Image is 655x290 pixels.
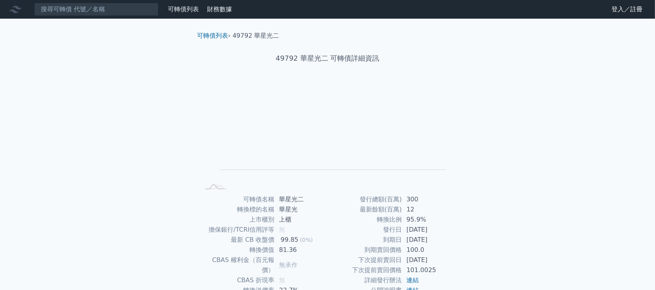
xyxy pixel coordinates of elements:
td: CBAS 權利金（百元報價） [200,255,274,275]
a: 可轉債列表 [197,32,228,39]
td: 上市櫃別 [200,215,274,225]
td: 華星光二 [274,194,327,204]
input: 搜尋可轉債 代號／名稱 [34,3,159,16]
td: 到期賣回價格 [327,245,402,255]
a: 連結 [406,276,419,284]
a: 可轉債列表 [168,5,199,13]
span: (0%) [300,237,313,243]
a: 財務數據 [207,5,232,13]
td: 101.0025 [402,265,455,275]
span: 無承作 [279,261,298,269]
td: 發行日 [327,225,402,235]
td: 華星光 [274,204,327,215]
td: 最新餘額(百萬) [327,204,402,215]
td: 擔保銀行/TCRI信用評等 [200,225,274,235]
span: 無 [279,276,285,284]
td: 81.36 [274,245,327,255]
h1: 49792 華星光二 可轉債詳細資訊 [191,53,464,64]
li: 49792 華星光二 [233,31,279,40]
td: 可轉債名稱 [200,194,274,204]
td: 發行總額(百萬) [327,194,402,204]
td: 到期日 [327,235,402,245]
td: 最新 CB 收盤價 [200,235,274,245]
td: 300 [402,194,455,204]
td: CBAS 折現率 [200,275,274,285]
td: 上櫃 [274,215,327,225]
td: 95.9% [402,215,455,225]
td: 轉換比例 [327,215,402,225]
li: › [197,31,230,40]
td: 下次提前賣回日 [327,255,402,265]
td: 轉換標的名稱 [200,204,274,215]
td: 轉換價值 [200,245,274,255]
g: Chart [213,88,446,181]
td: 100.0 [402,245,455,255]
a: 登入／註冊 [605,3,649,16]
div: 99.85 [279,235,300,245]
td: 12 [402,204,455,215]
td: [DATE] [402,225,455,235]
td: [DATE] [402,235,455,245]
td: [DATE] [402,255,455,265]
td: 詳細發行辦法 [327,275,402,285]
td: 下次提前賣回價格 [327,265,402,275]
span: 無 [279,226,285,233]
